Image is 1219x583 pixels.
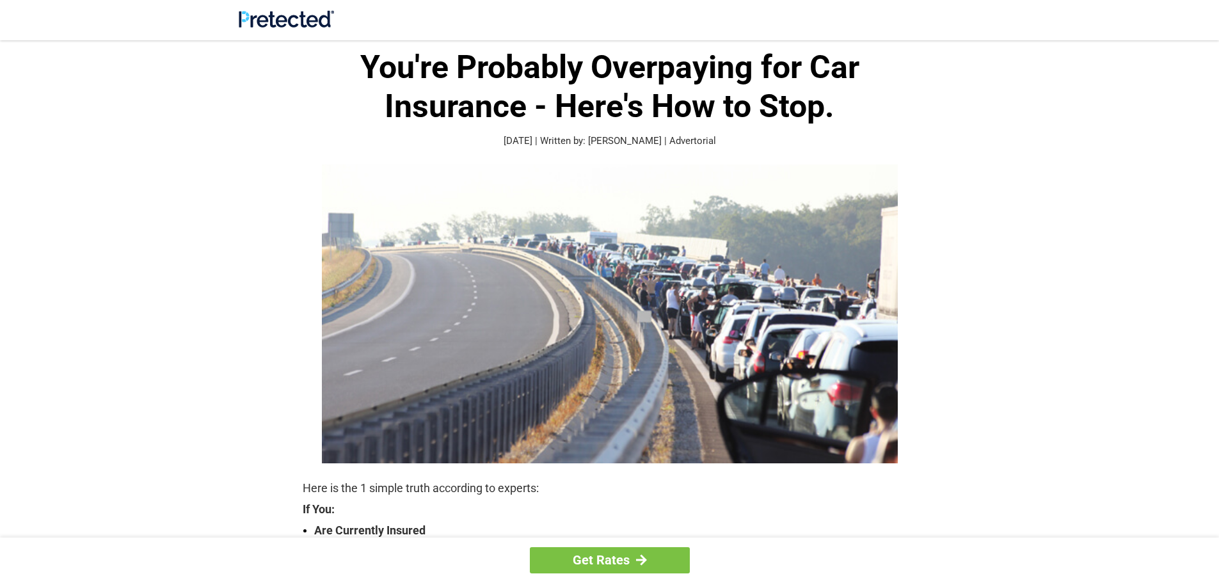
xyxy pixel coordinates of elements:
strong: Are Currently Insured [314,522,917,539]
p: [DATE] | Written by: [PERSON_NAME] | Advertorial [303,134,917,148]
a: Site Logo [239,18,334,30]
img: Site Logo [239,10,334,28]
a: Get Rates [530,547,690,573]
strong: If You: [303,504,917,515]
h1: You're Probably Overpaying for Car Insurance - Here's How to Stop. [303,48,917,126]
p: Here is the 1 simple truth according to experts: [303,479,917,497]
